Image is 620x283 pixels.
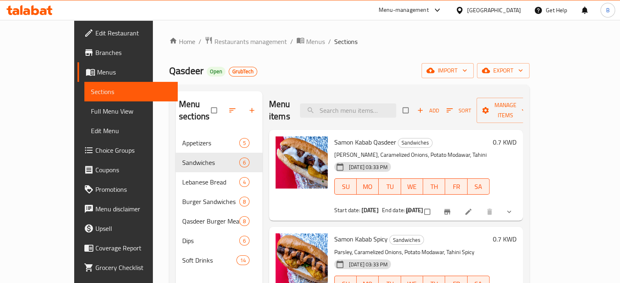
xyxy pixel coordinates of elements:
[176,153,263,172] div: Sandwiches6
[382,181,397,193] span: TU
[77,180,178,199] a: Promotions
[176,130,263,273] nav: Menu sections
[169,61,203,80] span: Qasdeer
[239,197,249,206] div: items
[446,106,471,115] span: Sort
[328,37,331,46] li: /
[237,257,249,264] span: 14
[77,258,178,277] a: Grocery Checklist
[334,37,357,46] span: Sections
[417,106,439,115] span: Add
[438,203,458,221] button: Branch-specific-item
[419,204,437,219] span: Select to update
[276,136,328,189] img: Samon Kabab Qasdeer
[346,261,391,268] span: [DATE] 03:33 PM
[334,178,357,195] button: SU
[505,208,513,216] svg: Show Choices
[207,68,225,75] span: Open
[338,181,353,193] span: SU
[239,138,249,148] div: items
[169,37,195,46] a: Home
[182,236,239,246] span: Dips
[182,216,239,226] span: Qasdeer Burger Meals
[477,63,530,78] button: export
[84,101,178,121] a: Full Menu View
[239,158,249,167] div: items
[464,208,474,216] a: Edit menu item
[239,236,249,246] div: items
[182,255,236,265] span: Soft Drinks
[445,178,467,195] button: FR
[467,6,521,15] div: [GEOGRAPHIC_DATA]
[448,181,464,193] span: FR
[207,67,225,77] div: Open
[290,37,293,46] li: /
[300,103,396,118] input: search
[182,177,239,187] span: Lebanese Bread
[346,163,391,171] span: [DATE] 03:33 PM
[176,211,263,231] div: Qasdeer Burger Meals8
[77,43,178,62] a: Branches
[423,178,445,195] button: TH
[182,138,239,148] span: Appetizers
[360,181,375,193] span: MO
[441,104,477,117] span: Sort items
[176,231,263,250] div: Dips6
[176,172,263,192] div: Lebanese Bread4
[95,145,171,155] span: Choice Groups
[493,136,516,148] h6: 0.7 KWD
[182,158,239,167] div: Sandwiches
[95,184,171,194] span: Promotions
[400,203,419,221] button: sort-choices
[77,140,178,160] a: Choice Groups
[379,178,401,195] button: TU
[390,235,424,245] span: Sandwiches
[334,233,388,245] span: Samon Kabab Spicy
[500,203,520,221] button: show more
[97,67,171,77] span: Menus
[428,66,467,76] span: import
[362,205,379,215] b: [DATE]
[334,205,360,215] span: Start date:
[334,150,490,160] p: [PERSON_NAME], Caramelized Onions, Potato Modawar, Tahini
[306,37,325,46] span: Menus
[493,233,516,245] h6: 0.7 KWD
[240,139,249,147] span: 5
[95,263,171,272] span: Grocery Checklist
[398,103,415,118] span: Select section
[240,159,249,167] span: 6
[95,48,171,57] span: Branches
[239,177,249,187] div: items
[334,247,490,257] p: Parsley, Caramelized Onions, Potato Modawar, Tahini Spicy
[398,138,432,148] div: Sandwiches
[91,106,171,116] span: Full Menu View
[401,178,423,195] button: WE
[404,181,420,193] span: WE
[382,205,405,215] span: End date:
[199,37,201,46] li: /
[236,255,249,265] div: items
[182,197,239,206] span: Burger Sandwiches
[229,68,257,75] span: GrubTech
[239,216,249,226] div: items
[95,28,171,38] span: Edit Restaurant
[214,37,287,46] span: Restaurants management
[223,101,243,119] span: Sort sections
[176,192,263,211] div: Burger Sandwiches8
[77,62,178,82] a: Menus
[334,136,396,148] span: Samon Kabab Qasdeer
[269,98,290,123] h2: Menu items
[483,100,528,121] span: Manage items
[91,126,171,136] span: Edit Menu
[389,235,424,245] div: Sandwiches
[84,121,178,140] a: Edit Menu
[379,5,429,15] div: Menu-management
[483,66,523,76] span: export
[468,178,490,195] button: SA
[176,250,263,270] div: Soft Drinks14
[95,204,171,214] span: Menu disclaimer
